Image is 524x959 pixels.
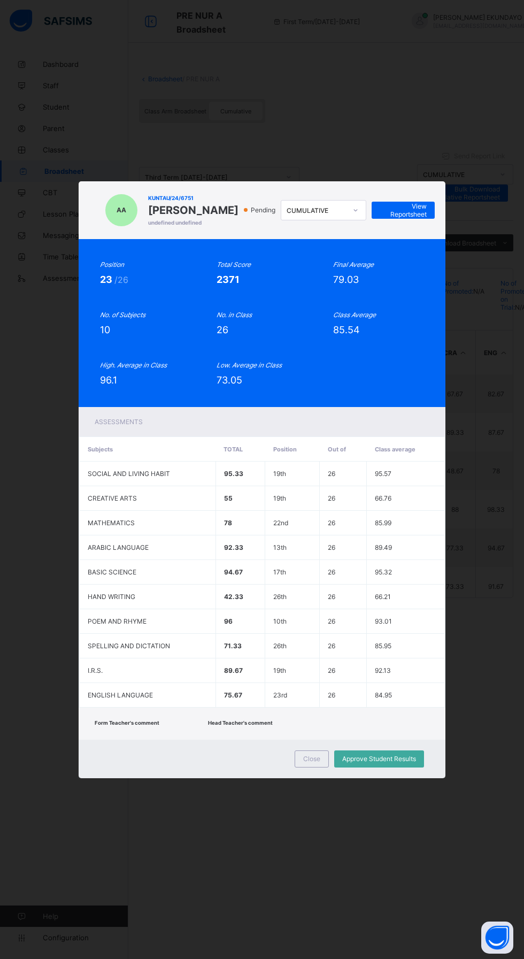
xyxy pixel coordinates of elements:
span: 23 [100,274,114,285]
span: 66.76 [375,494,391,502]
span: 19th [273,470,286,478]
span: 26 [328,617,335,625]
span: 85.54 [333,324,360,335]
span: 26 [328,691,335,699]
span: 10th [273,617,287,625]
div: CUMULATIVE [287,206,346,214]
span: 26th [273,593,287,601]
span: 26 [328,642,335,650]
span: 42.33 [224,593,243,601]
span: 75.67 [224,691,242,699]
span: 95.33 [224,470,243,478]
span: Approve Student Results [342,755,416,763]
span: Position [273,446,297,453]
span: SOCIAL AND LIVING HABIT [88,470,170,478]
i: Position [100,260,124,268]
i: Total Score [217,260,251,268]
span: 84.95 [375,691,392,699]
span: MATHEMATICS [88,519,135,527]
span: 55 [224,494,233,502]
span: Pending [250,206,279,214]
span: Subjects [88,446,113,453]
span: 10 [100,324,110,335]
span: View Reportsheet [380,202,427,218]
span: 17th [273,568,286,576]
i: Low. Average in Class [217,361,282,369]
span: 66.21 [375,593,391,601]
span: 19th [273,494,286,502]
span: undefined undefined [148,219,238,226]
i: Final Average [333,260,374,268]
span: 93.01 [375,617,392,625]
span: Close [303,755,320,763]
span: ARABIC LANGUAGE [88,543,149,551]
span: 26 [217,324,228,335]
span: 92.33 [224,543,243,551]
button: Open asap [481,922,513,954]
span: 13th [273,543,287,551]
span: HAND WRITING [88,593,135,601]
span: 26 [328,666,335,674]
span: 19th [273,666,286,674]
span: CREATIVE ARTS [88,494,137,502]
span: Head Teacher's comment [208,720,273,726]
span: 26 [328,568,335,576]
i: Class Average [333,311,376,319]
span: 89.49 [375,543,392,551]
span: Total [224,446,243,453]
span: Form Teacher's comment [95,720,159,726]
span: 71.33 [224,642,242,650]
span: 26 [328,543,335,551]
span: [PERSON_NAME] [148,204,238,217]
span: Out of [328,446,346,453]
span: 26 [328,519,335,527]
span: 96.1 [100,374,117,386]
span: 85.95 [375,642,391,650]
span: Class average [375,446,415,453]
span: I.R.S. [88,666,103,674]
span: 92.13 [375,666,391,674]
span: ENGLISH LANGUAGE [88,691,153,699]
span: 26 [328,494,335,502]
span: 26 [328,470,335,478]
span: 78 [224,519,232,527]
span: 26th [273,642,287,650]
span: Assessments [95,418,143,426]
span: 94.67 [224,568,243,576]
span: /26 [114,274,128,285]
span: 23rd [273,691,287,699]
i: High. Average in Class [100,361,167,369]
i: No. in Class [217,311,252,319]
span: KUNTAU/24/6751 [148,195,238,201]
span: 85.99 [375,519,391,527]
span: 22nd [273,519,288,527]
span: 26 [328,593,335,601]
i: No. of Subjects [100,311,145,319]
span: 96 [224,617,233,625]
span: SPELLING AND DICTATION [88,642,170,650]
span: BASIC SCIENCE [88,568,136,576]
span: POEM AND RHYME [88,617,147,625]
span: 73.05 [217,374,242,386]
span: 89.67 [224,666,243,674]
span: 95.57 [375,470,391,478]
span: AA [117,206,126,214]
span: 95.32 [375,568,392,576]
span: 79.03 [333,274,359,285]
span: 2371 [217,274,240,285]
